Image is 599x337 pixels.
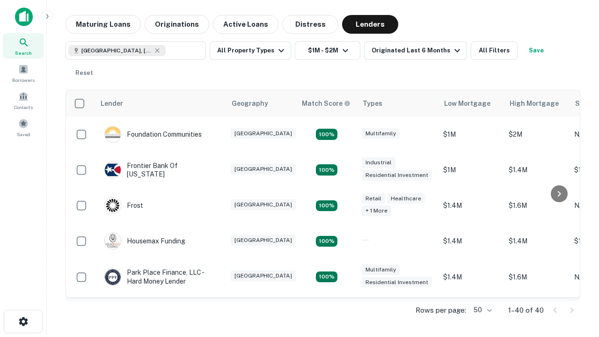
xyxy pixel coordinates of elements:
div: Industrial [362,157,395,168]
button: Active Loans [213,15,278,34]
span: Search [15,49,32,57]
button: Save your search to get updates of matches that match your search criteria. [521,41,551,60]
button: All Property Types [210,41,291,60]
td: $1M [438,152,504,188]
th: Capitalize uses an advanced AI algorithm to match your search with the best lender. The match sco... [296,90,357,117]
div: Geography [232,98,268,109]
a: Borrowers [3,60,44,86]
th: Lender [95,90,226,117]
th: Geography [226,90,296,117]
button: Lenders [342,15,398,34]
div: Healthcare [387,193,425,204]
button: Originated Last 6 Months [364,41,467,60]
button: $1M - $2M [295,41,360,60]
span: [GEOGRAPHIC_DATA], [GEOGRAPHIC_DATA], [GEOGRAPHIC_DATA] [81,46,152,55]
div: Frontier Bank Of [US_STATE] [104,161,217,178]
td: $1.6M [504,259,570,294]
div: [GEOGRAPHIC_DATA] [231,199,296,210]
div: Park Place Finance, LLC - Hard Money Lender [104,268,217,285]
button: Distress [282,15,338,34]
div: Lender [101,98,123,109]
img: picture [105,233,121,249]
div: Residential Investment [362,170,432,181]
td: $1.4M [504,152,570,188]
td: $1.4M [438,259,504,294]
div: [GEOGRAPHIC_DATA] [231,164,296,175]
img: picture [105,162,121,178]
button: Originations [145,15,209,34]
button: Reset [69,64,99,82]
td: $1.4M [504,223,570,259]
th: High Mortgage [504,90,570,117]
div: Matching Properties: 4, hasApolloMatch: undefined [316,271,337,283]
th: Low Mortgage [438,90,504,117]
td: $2M [504,117,570,152]
span: Contacts [14,103,33,111]
div: High Mortgage [510,98,559,109]
div: [GEOGRAPHIC_DATA] [231,271,296,281]
div: [GEOGRAPHIC_DATA] [231,128,296,139]
a: Search [3,33,44,59]
td: $1M [438,117,504,152]
img: picture [105,126,121,142]
div: Multifamily [362,264,400,275]
div: Frost [104,197,143,214]
div: Housemax Funding [104,233,185,249]
div: [GEOGRAPHIC_DATA] [231,235,296,246]
div: Multifamily [362,128,400,139]
div: Matching Properties: 4, hasApolloMatch: undefined [316,129,337,140]
span: Saved [17,131,30,138]
button: All Filters [471,41,518,60]
div: Types [363,98,382,109]
th: Types [357,90,438,117]
span: Borrowers [12,76,35,84]
td: $1.4M [438,188,504,223]
p: 1–40 of 40 [508,305,544,316]
p: Rows per page: [416,305,466,316]
button: Maturing Loans [66,15,141,34]
div: Matching Properties: 4, hasApolloMatch: undefined [316,236,337,247]
h6: Match Score [302,98,349,109]
div: + 1 more [362,205,391,216]
img: picture [105,269,121,285]
a: Contacts [3,88,44,113]
div: Foundation Communities [104,126,202,143]
iframe: Chat Widget [552,262,599,307]
div: Residential Investment [362,277,432,288]
div: Matching Properties: 4, hasApolloMatch: undefined [316,200,337,212]
div: Low Mortgage [444,98,490,109]
div: 50 [470,303,493,317]
div: Retail [362,193,385,204]
td: $1.4M [438,223,504,259]
div: Capitalize uses an advanced AI algorithm to match your search with the best lender. The match sco... [302,98,351,109]
a: Saved [3,115,44,140]
td: $1.6M [504,188,570,223]
img: capitalize-icon.png [15,7,33,26]
img: picture [105,198,121,213]
div: Originated Last 6 Months [372,45,463,56]
div: Matching Properties: 4, hasApolloMatch: undefined [316,164,337,176]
